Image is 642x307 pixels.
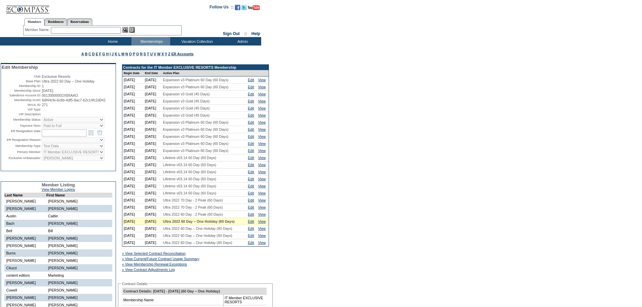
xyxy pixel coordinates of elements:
td: [PERSON_NAME] [4,257,47,264]
a: Edit [248,184,254,188]
a: Edit [248,191,254,195]
a: J [112,52,114,56]
td: [DATE] [122,91,144,98]
span: Expansion v3 Gold (45 Days) [163,113,210,117]
legend: Contract Details [121,282,148,286]
a: Y [165,52,167,56]
a: View Member Logins [41,187,75,191]
a: Open the calendar popup. [87,129,95,136]
span: 271 [42,103,48,107]
a: View [258,191,266,195]
img: Reservations [129,27,135,33]
a: View [258,106,266,110]
a: F [99,52,101,56]
td: [PERSON_NAME] [4,242,47,249]
td: [PERSON_NAME] [47,205,112,212]
a: Edit [248,219,254,223]
span: Expansion v3 Platinum 60 Day (60 Days) [163,142,228,146]
a: W [157,52,160,56]
td: Club: [2,74,41,79]
td: [DATE] [122,119,144,126]
td: [DATE] [144,176,162,183]
span: Lifetime v03.14 60 Day (60 Days) [163,177,216,181]
td: [DATE] [122,211,144,218]
td: Exclusive Ambassador: [2,155,41,161]
a: Edit [248,177,254,181]
span: Lifetime v03.14 60 Day (60 Days) [163,170,216,174]
td: [DATE] [122,154,144,161]
span: Edit Membership [2,65,38,70]
a: B [85,52,88,56]
td: [PERSON_NAME] [47,235,112,242]
td: Base Plan: [2,79,41,83]
span: Expansion v3 Platinum 60 Day (60 Days) [163,127,228,131]
a: Edit [248,142,254,146]
a: X [161,52,164,56]
a: Members [24,18,45,26]
a: View [258,99,266,103]
a: H [106,52,109,56]
td: [DATE] [144,126,162,133]
td: First Name [47,193,112,197]
span: Ultra 2022 60 Day – One Holiday (60 Days) [163,241,233,245]
a: Residences [44,18,67,25]
a: View [258,170,266,174]
td: Ciluzzi [4,264,47,272]
td: [DATE] [144,161,162,168]
td: [PERSON_NAME] [47,242,112,249]
td: [DATE] [144,218,162,225]
a: Z [168,52,171,56]
td: Membership ID: [2,84,41,88]
td: Contracts for the IT Member EXCLUSIVE RESORTS Membership [122,65,269,70]
a: Edit [248,92,254,96]
td: [DATE] [122,140,144,147]
td: Cowell [4,286,47,294]
td: [DATE] [122,232,144,239]
td: [DATE] [144,204,162,211]
div: Member Name: [25,27,51,33]
a: Sign Out [223,31,240,36]
a: View [258,226,266,231]
td: Contract Details: [DATE] - [DATE] (60 Day – One Holiday) [122,288,267,295]
a: P [133,52,135,56]
a: ER Accounts [171,52,193,56]
a: Become our fan on Facebook [235,7,240,11]
td: content editors [4,272,47,279]
td: [DATE] [122,147,144,154]
td: [DATE] [144,76,162,84]
a: View [258,142,266,146]
td: [PERSON_NAME] [47,220,112,227]
td: [DATE] [144,168,162,176]
a: Edit [248,241,254,245]
a: View [258,149,266,153]
a: A [82,52,84,56]
td: [DATE] [144,232,162,239]
td: MAUL ID: [2,103,41,107]
a: View [258,120,266,124]
a: Reservations [67,18,92,25]
td: [PERSON_NAME] [4,205,47,212]
td: [PERSON_NAME] [47,257,112,264]
td: Caitlin [47,212,112,220]
td: End Date [144,70,162,76]
a: Edit [248,99,254,103]
a: » View Contract Adjustments Log [122,268,175,272]
td: [DATE] [144,112,162,119]
td: [DATE] [144,225,162,232]
span: Ultra 2022 70 Day - 2 Peak (60 Days) [163,198,223,202]
td: [PERSON_NAME] [4,197,47,205]
td: [PERSON_NAME] [4,294,47,301]
td: [DATE] [122,225,144,232]
td: Salesforce Account ID: [2,93,41,97]
a: Help [251,31,260,36]
a: View [258,234,266,238]
td: Bach [4,220,47,227]
td: [DATE] [144,197,162,204]
span: 1 [42,84,44,88]
a: View [258,92,266,96]
td: [DATE] [122,76,144,84]
span: Expansion v3 Platinum 60 Day (60 Days) [163,85,228,89]
img: Subscribe to our YouTube Channel [248,5,260,10]
td: [DATE] [144,211,162,218]
span: Expansion v3 Gold (45 Days) [163,99,210,103]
